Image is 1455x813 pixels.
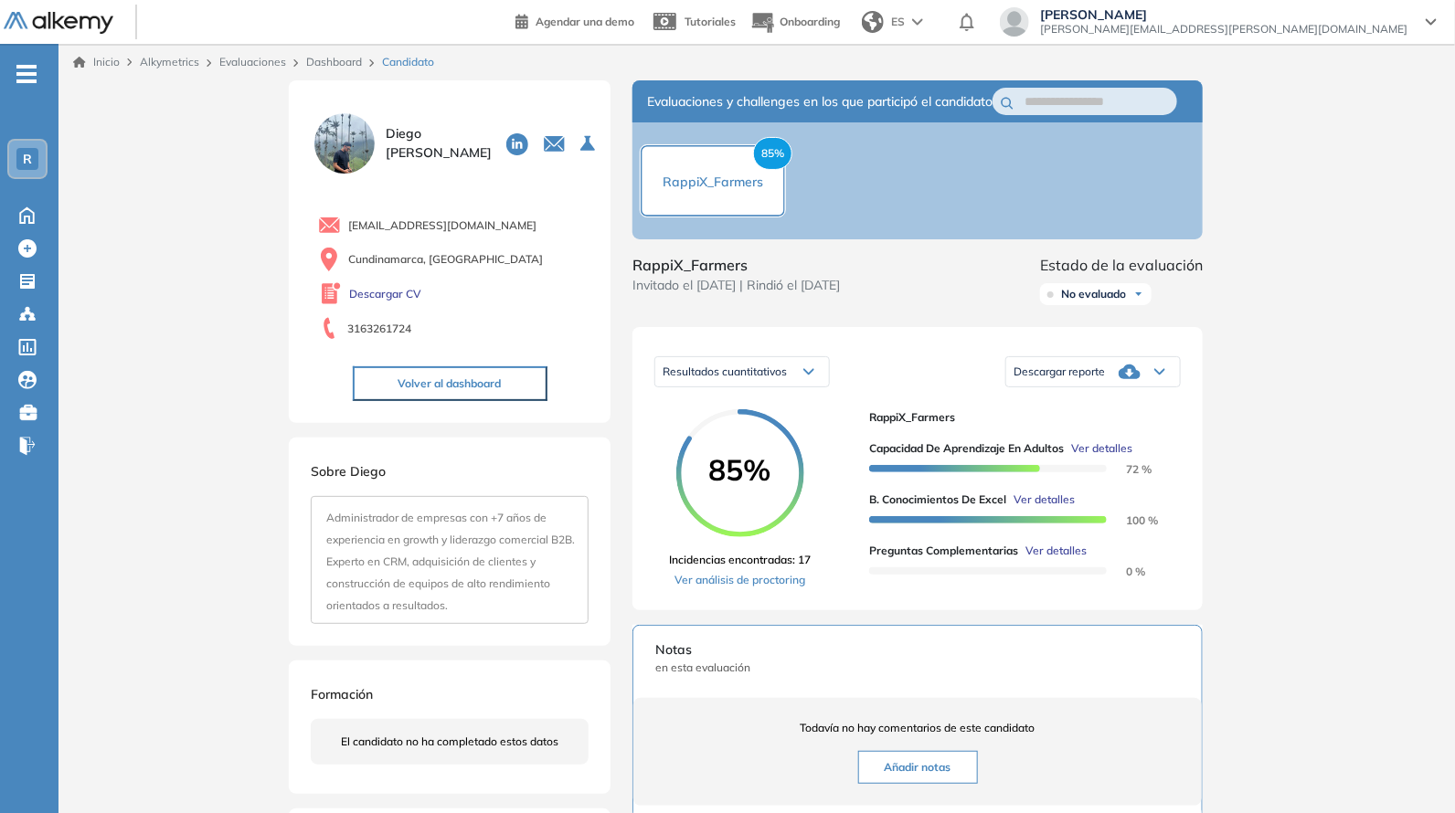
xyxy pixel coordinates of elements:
[669,552,811,568] span: Incidencias encontradas: 17
[1014,364,1105,379] span: Descargar reporte
[632,254,840,276] span: RappiX_Farmers
[655,720,1180,736] span: Todavía no hay comentarios de este candidato
[353,366,547,401] button: Volver al dashboard
[780,15,840,28] span: Onboarding
[1014,491,1075,508] span: Ver detalles
[869,440,1064,457] span: Capacidad de Aprendizaje en Adultos
[326,511,575,612] span: Administrador de empresas con +7 años de experiencia en growth y liderazgo comercial B2B. Experto...
[891,14,905,30] span: ES
[1071,440,1132,457] span: Ver detalles
[676,455,804,484] span: 85%
[311,110,378,177] img: PROFILE_MENU_LOGO_USER
[1104,462,1152,476] span: 72 %
[347,321,411,337] span: 3163261724
[869,491,1006,508] span: B. Conocimientos de Excel
[750,3,840,42] button: Onboarding
[869,409,1166,426] span: RappiX_Farmers
[382,54,434,70] span: Candidato
[349,286,421,302] a: Descargar CV
[1040,22,1407,37] span: [PERSON_NAME][EMAIL_ADDRESS][PERSON_NAME][DOMAIN_NAME]
[140,55,199,69] span: Alkymetrics
[348,217,536,234] span: [EMAIL_ADDRESS][DOMAIN_NAME]
[1133,289,1144,300] img: Ícono de flecha
[311,686,373,702] span: Formación
[869,543,1018,559] span: Preguntas complementarias
[753,137,792,170] span: 85%
[1040,254,1203,276] span: Estado de la evaluación
[348,251,543,268] span: Cundinamarca, [GEOGRAPHIC_DATA]
[306,55,362,69] a: Dashboard
[311,463,386,480] span: Sobre Diego
[1061,287,1126,301] span: No evaluado
[23,152,32,166] span: R
[16,72,37,76] i: -
[219,55,286,69] a: Evaluaciones
[663,174,763,190] span: RappiX_Farmers
[1040,7,1407,22] span: [PERSON_NAME]
[685,15,736,28] span: Tutoriales
[515,9,634,31] a: Agendar una demo
[536,15,634,28] span: Agendar una demo
[862,11,884,33] img: world
[669,572,811,588] a: Ver análisis de proctoring
[1064,440,1132,457] button: Ver detalles
[655,660,1180,676] span: en esta evaluación
[386,124,492,163] span: Diego [PERSON_NAME]
[1018,543,1087,559] button: Ver detalles
[73,54,120,70] a: Inicio
[1104,513,1158,527] span: 100 %
[1025,543,1087,559] span: Ver detalles
[663,364,787,378] span: Resultados cuantitativos
[655,640,1180,660] span: Notas
[858,751,978,784] button: Añadir notas
[341,734,558,750] span: El candidato no ha completado estos datos
[912,18,923,26] img: arrow
[1104,565,1145,578] span: 0 %
[647,92,993,111] span: Evaluaciones y challenges en los que participó el candidato
[4,12,113,35] img: Logo
[1006,491,1075,508] button: Ver detalles
[632,276,840,295] span: Invitado el [DATE] | Rindió el [DATE]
